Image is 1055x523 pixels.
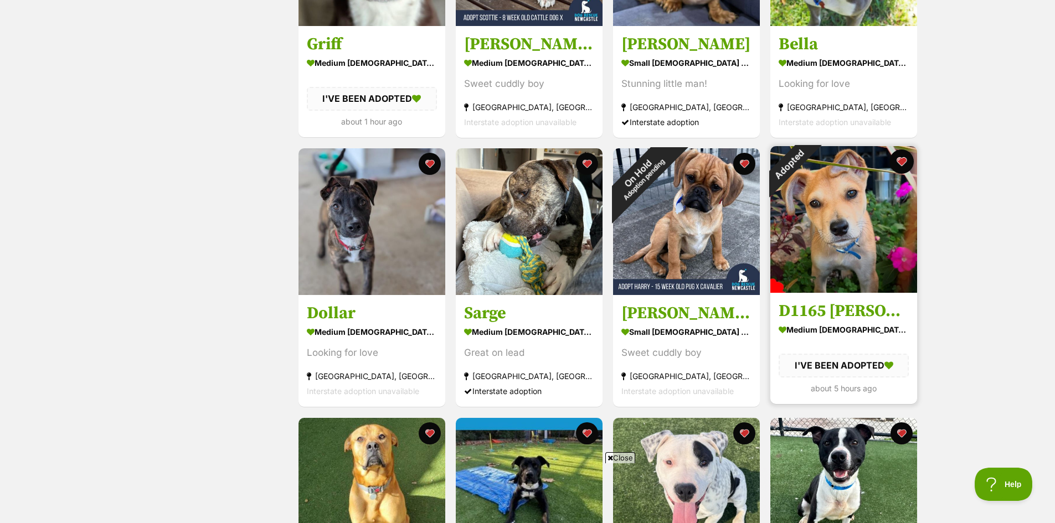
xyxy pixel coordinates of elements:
[576,153,598,175] button: favourite
[621,115,752,130] div: Interstate adoption
[621,387,734,396] span: Interstate adoption unavailable
[621,100,752,115] div: [GEOGRAPHIC_DATA], [GEOGRAPHIC_DATA]
[770,284,917,295] a: Adopted
[613,25,760,138] a: [PERSON_NAME] small [DEMOGRAPHIC_DATA] Dog Stunning little man! [GEOGRAPHIC_DATA], [GEOGRAPHIC_DA...
[779,381,909,396] div: about 5 hours ago
[299,295,445,407] a: Dollar medium [DEMOGRAPHIC_DATA] Dog Looking for love [GEOGRAPHIC_DATA], [GEOGRAPHIC_DATA] Inters...
[464,346,594,361] div: Great on lead
[779,34,909,55] h3: Bella
[307,303,437,324] h3: Dollar
[307,87,437,110] div: I'VE BEEN ADOPTED
[259,468,796,517] iframe: Advertisement
[605,452,635,463] span: Close
[779,322,909,338] div: medium [DEMOGRAPHIC_DATA] Dog
[307,369,437,384] div: [GEOGRAPHIC_DATA], [GEOGRAPHIC_DATA]
[464,76,594,91] div: Sweet cuddly boy
[621,346,752,361] div: Sweet cuddly boy
[464,384,594,399] div: Interstate adoption
[779,100,909,115] div: [GEOGRAPHIC_DATA], [GEOGRAPHIC_DATA]
[889,149,914,174] button: favourite
[779,117,891,127] span: Interstate adoption unavailable
[464,100,594,115] div: [GEOGRAPHIC_DATA], [GEOGRAPHIC_DATA]
[621,76,752,91] div: Stunning little man!
[464,324,594,340] div: medium [DEMOGRAPHIC_DATA] Dog
[464,55,594,71] div: medium [DEMOGRAPHIC_DATA] Dog
[307,34,437,55] h3: Griff
[621,303,752,324] h3: [PERSON_NAME] - 15 Week Old Pug X Cavalier
[307,387,419,396] span: Interstate adoption unavailable
[613,295,760,407] a: [PERSON_NAME] - 15 Week Old Pug X Cavalier small [DEMOGRAPHIC_DATA] Dog Sweet cuddly boy [GEOGRAP...
[770,293,917,404] a: D1165 [PERSON_NAME] medium [DEMOGRAPHIC_DATA] Dog I'VE BEEN ADOPTED about 5 hours ago favourite
[307,346,437,361] div: Looking for love
[621,369,752,384] div: [GEOGRAPHIC_DATA], [GEOGRAPHIC_DATA]
[576,422,598,444] button: favourite
[621,324,752,340] div: small [DEMOGRAPHIC_DATA] Dog
[891,422,913,444] button: favourite
[419,153,441,175] button: favourite
[307,114,437,129] div: about 1 hour ago
[621,55,752,71] div: small [DEMOGRAPHIC_DATA] Dog
[779,55,909,71] div: medium [DEMOGRAPHIC_DATA] Dog
[770,25,917,138] a: Bella medium [DEMOGRAPHIC_DATA] Dog Looking for love [GEOGRAPHIC_DATA], [GEOGRAPHIC_DATA] Interst...
[770,146,917,293] img: D1165 Wilson
[592,128,689,225] div: On Hold
[733,153,755,175] button: favourite
[613,148,760,295] img: Harry - 15 Week Old Pug X Cavalier
[779,301,909,322] h3: D1165 [PERSON_NAME]
[456,25,603,138] a: [PERSON_NAME] - 8 Week Old Cattle Dog X medium [DEMOGRAPHIC_DATA] Dog Sweet cuddly boy [GEOGRAPHI...
[456,295,603,407] a: Sarge medium [DEMOGRAPHIC_DATA] Dog Great on lead [GEOGRAPHIC_DATA], [GEOGRAPHIC_DATA] Interstate...
[419,422,441,444] button: favourite
[299,148,445,295] img: Dollar
[975,468,1033,501] iframe: Help Scout Beacon - Open
[755,132,821,198] div: Adopted
[464,303,594,324] h3: Sarge
[779,76,909,91] div: Looking for love
[456,148,603,295] img: Sarge
[622,158,666,202] span: Adoption pending
[613,286,760,297] a: On HoldAdoption pending
[464,117,577,127] span: Interstate adoption unavailable
[464,34,594,55] h3: [PERSON_NAME] - 8 Week Old Cattle Dog X
[779,354,909,377] div: I'VE BEEN ADOPTED
[621,34,752,55] h3: [PERSON_NAME]
[307,55,437,71] div: medium [DEMOGRAPHIC_DATA] Dog
[464,369,594,384] div: [GEOGRAPHIC_DATA], [GEOGRAPHIC_DATA]
[307,324,437,340] div: medium [DEMOGRAPHIC_DATA] Dog
[299,25,445,137] a: Griff medium [DEMOGRAPHIC_DATA] Dog I'VE BEEN ADOPTED about 1 hour ago favourite
[733,422,755,444] button: favourite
